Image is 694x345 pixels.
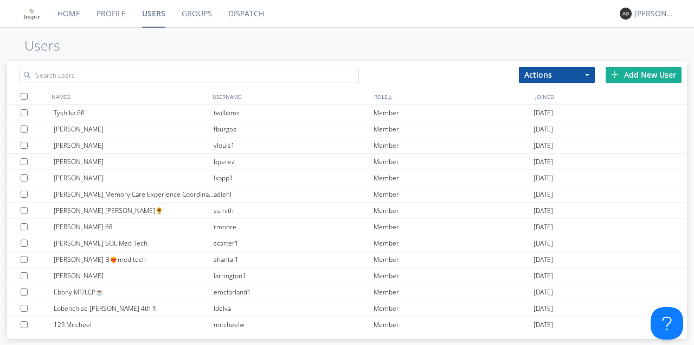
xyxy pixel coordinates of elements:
div: Member [374,186,534,202]
span: [DATE] [534,121,553,137]
div: Member [374,170,534,186]
a: 12fl MitcheelmitcheelwMember[DATE] [7,317,687,333]
div: shantal1 [214,252,374,267]
div: scarter1 [214,235,374,251]
div: Member [374,154,534,170]
div: [PERSON_NAME] Memory Care Experience Coordinator [54,186,214,202]
button: Actions [519,67,595,83]
a: [PERSON_NAME]fburgosMember[DATE] [7,121,687,137]
div: Member [374,203,534,218]
div: ROLE [371,89,532,104]
span: [DATE] [534,235,553,252]
div: ldelva [214,300,374,316]
a: [PERSON_NAME] B❤️‍🔥med techshantal1Member[DATE] [7,252,687,268]
span: [DATE] [534,137,553,154]
img: plus.svg [611,71,619,78]
div: [PERSON_NAME] SOL Med Tech [54,235,214,251]
a: [PERSON_NAME]lkapp1Member[DATE] [7,170,687,186]
a: [PERSON_NAME]larrington1Member[DATE] [7,268,687,284]
div: larrington1 [214,268,374,284]
span: [DATE] [534,154,553,170]
a: [PERSON_NAME] [PERSON_NAME]🌻ssmithMember[DATE] [7,203,687,219]
div: [PERSON_NAME] [634,8,675,19]
div: ylouis1 [214,137,374,153]
div: rmoore [214,219,374,235]
div: Member [374,105,534,121]
div: [PERSON_NAME] [54,170,214,186]
a: [PERSON_NAME] 6flrmooreMember[DATE] [7,219,687,235]
div: Member [374,317,534,333]
span: [DATE] [534,284,553,300]
span: [DATE] [534,252,553,268]
div: Member [374,121,534,137]
div: adiehl [214,186,374,202]
div: fburgos [214,121,374,137]
a: Lobenchise [PERSON_NAME] 4th flldelvaMember[DATE] [7,300,687,317]
a: [PERSON_NAME]ylouis1Member[DATE] [7,137,687,154]
span: [DATE] [534,170,553,186]
div: [PERSON_NAME] B❤️‍🔥med tech [54,252,214,267]
div: twilliams [214,105,374,121]
div: emcfarland1 [214,284,374,300]
div: Member [374,252,534,267]
div: Add New User [606,67,682,83]
div: Member [374,300,534,316]
a: [PERSON_NAME] SOL Med Techscarter1Member[DATE] [7,235,687,252]
div: Member [374,137,534,153]
div: [PERSON_NAME] [54,154,214,170]
img: ff256a24637843f88611b6364927a22a [22,4,41,23]
div: bperez [214,154,374,170]
div: [PERSON_NAME] [54,121,214,137]
div: NAMES [49,89,210,104]
span: [DATE] [534,219,553,235]
a: Ebony MT/LCP☕️emcfarland1Member[DATE] [7,284,687,300]
div: [PERSON_NAME] [54,137,214,153]
div: Member [374,284,534,300]
iframe: Toggle Customer Support [651,307,683,340]
input: Search users [19,67,359,83]
span: [DATE] [534,105,553,121]
div: [PERSON_NAME] [54,268,214,284]
a: [PERSON_NAME] Memory Care Experience CoordinatoradiehlMember[DATE] [7,186,687,203]
span: [DATE] [534,268,553,284]
img: 373638.png [620,8,632,20]
div: 12fl Mitcheel [54,317,214,333]
a: [PERSON_NAME]bperezMember[DATE] [7,154,687,170]
div: Ebony MT/LCP☕️ [54,284,214,300]
span: [DATE] [534,300,553,317]
div: ssmith [214,203,374,218]
div: Member [374,235,534,251]
div: Lobenchise [PERSON_NAME] 4th fl [54,300,214,316]
div: Member [374,268,534,284]
span: [DATE] [534,203,553,219]
div: JOINED [532,89,693,104]
div: USERNAME [210,89,371,104]
div: [PERSON_NAME] 6fl [54,219,214,235]
div: Tyshika 6fl [54,105,214,121]
span: [DATE] [534,186,553,203]
div: [PERSON_NAME] [PERSON_NAME]🌻 [54,203,214,218]
span: [DATE] [534,317,553,333]
div: Member [374,219,534,235]
div: lkapp1 [214,170,374,186]
a: Tyshika 6fltwilliamsMember[DATE] [7,105,687,121]
div: mitcheelw [214,317,374,333]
